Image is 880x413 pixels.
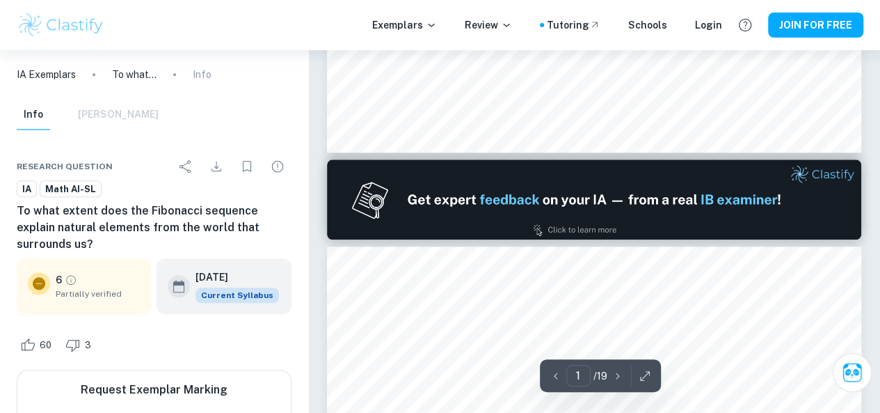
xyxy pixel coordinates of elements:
[327,159,861,240] img: Ad
[62,334,99,356] div: Dislike
[17,180,37,198] a: IA
[593,368,607,384] p: / 19
[547,17,600,33] a: Tutoring
[193,67,211,82] p: Info
[65,274,77,286] a: Grade partially verified
[77,338,99,352] span: 3
[202,153,230,180] div: Download
[465,17,512,33] p: Review
[17,100,50,130] button: Info
[17,334,59,356] div: Like
[17,160,113,173] span: Research question
[695,17,722,33] a: Login
[372,17,437,33] p: Exemplars
[40,182,101,196] span: Math AI-SL
[17,67,76,82] a: IA Exemplars
[195,288,279,303] div: This exemplar is based on the current syllabus. Feel free to refer to it for inspiration/ideas wh...
[195,270,268,285] h6: [DATE]
[172,153,200,180] div: Share
[56,272,62,288] p: 6
[81,382,227,398] h6: Request Exemplar Marking
[264,153,291,180] div: Report issue
[233,153,261,180] div: Bookmark
[17,182,36,196] span: IA
[40,180,102,198] a: Math AI-SL
[768,13,863,38] button: JOIN FOR FREE
[112,67,157,82] p: To what extent does the Fibonacci sequence explain natural elements from the world that surrounds...
[17,203,291,253] h6: To what extent does the Fibonacci sequence explain natural elements from the world that surrounds...
[32,338,59,352] span: 60
[56,288,140,300] span: Partially verified
[628,17,667,33] a: Schools
[733,13,757,37] button: Help and Feedback
[833,353,872,392] button: Ask Clai
[17,11,105,39] img: Clastify logo
[195,288,279,303] span: Current Syllabus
